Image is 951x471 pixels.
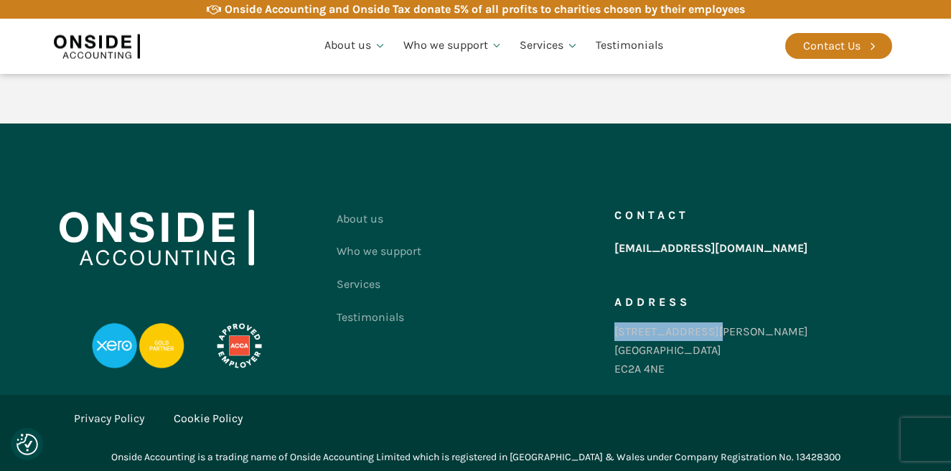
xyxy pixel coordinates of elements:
a: Who we support [337,235,421,268]
a: Contact Us [785,33,892,59]
a: Privacy Policy [74,409,144,428]
div: Onside Accounting is a trading name of Onside Accounting Limited which is registered in [GEOGRAPH... [111,449,840,465]
h5: Contact [614,210,689,221]
a: Services [511,22,587,70]
a: About us [337,202,421,235]
a: Who we support [395,22,512,70]
h5: Address [614,297,690,308]
div: [STREET_ADDRESS][PERSON_NAME] [GEOGRAPHIC_DATA] EC2A 4NE [614,322,808,378]
a: Services [337,268,421,301]
button: Consent Preferences [17,434,38,455]
img: APPROVED-EMPLOYER-PROFESSIONAL-DEVELOPMENT-REVERSED_LOGO [199,323,279,369]
img: Onside Accounting [60,210,254,266]
a: Testimonials [587,22,672,70]
img: Revisit consent button [17,434,38,455]
img: Onside Accounting [54,29,140,62]
a: About us [316,22,395,70]
a: Cookie Policy [174,409,243,428]
div: Contact Us [803,37,861,55]
a: Testimonials [337,301,421,334]
a: [EMAIL_ADDRESS][DOMAIN_NAME] [614,235,807,261]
